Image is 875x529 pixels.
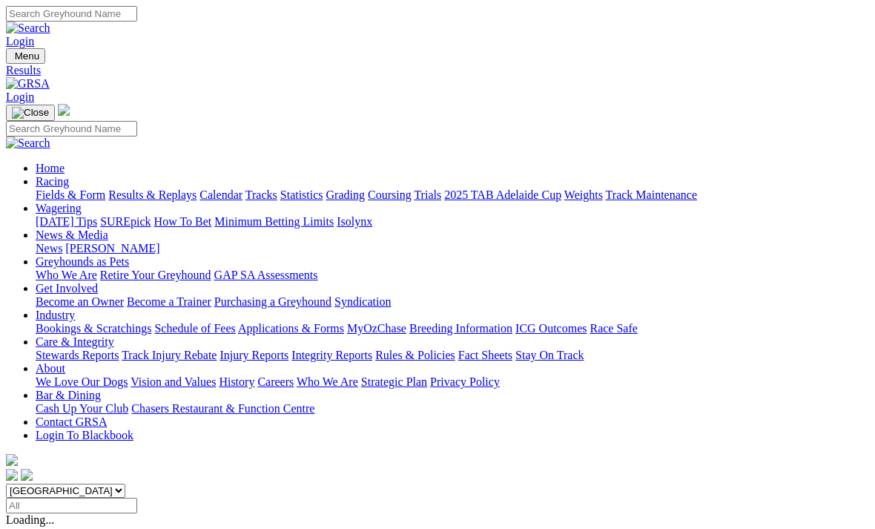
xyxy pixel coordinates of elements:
[36,295,124,308] a: Become an Owner
[131,375,216,388] a: Vision and Values
[6,137,50,150] img: Search
[36,215,869,229] div: Wagering
[36,175,69,188] a: Racing
[458,349,512,361] a: Fact Sheets
[36,255,129,268] a: Greyhounds as Pets
[347,322,406,335] a: MyOzChase
[6,22,50,35] img: Search
[590,322,637,335] a: Race Safe
[326,188,365,201] a: Grading
[36,215,97,228] a: [DATE] Tips
[6,64,869,77] a: Results
[214,269,318,281] a: GAP SA Assessments
[15,50,39,62] span: Menu
[154,215,212,228] a: How To Bet
[515,349,584,361] a: Stay On Track
[100,269,211,281] a: Retire Your Greyhound
[36,269,869,282] div: Greyhounds as Pets
[564,188,603,201] a: Weights
[6,77,50,91] img: GRSA
[368,188,412,201] a: Coursing
[36,242,869,255] div: News & Media
[36,322,151,335] a: Bookings & Scratchings
[36,309,75,321] a: Industry
[444,188,561,201] a: 2025 TAB Adelaide Cup
[409,322,512,335] a: Breeding Information
[6,105,55,121] button: Toggle navigation
[214,215,334,228] a: Minimum Betting Limits
[36,349,119,361] a: Stewards Reports
[6,35,34,47] a: Login
[36,322,869,335] div: Industry
[36,295,869,309] div: Get Involved
[606,188,697,201] a: Track Maintenance
[6,513,54,526] span: Loading...
[6,121,137,137] input: Search
[291,349,372,361] a: Integrity Reports
[36,229,108,241] a: News & Media
[199,188,242,201] a: Calendar
[12,107,49,119] img: Close
[245,188,277,201] a: Tracks
[36,402,869,415] div: Bar & Dining
[238,322,344,335] a: Applications & Forms
[122,349,217,361] a: Track Injury Rebate
[36,282,98,295] a: Get Involved
[36,375,128,388] a: We Love Our Dogs
[515,322,587,335] a: ICG Outcomes
[36,402,128,415] a: Cash Up Your Club
[36,202,82,214] a: Wagering
[6,469,18,481] img: facebook.svg
[36,415,107,428] a: Contact GRSA
[108,188,197,201] a: Results & Replays
[219,349,288,361] a: Injury Reports
[337,215,372,228] a: Isolynx
[36,188,105,201] a: Fields & Form
[36,429,133,441] a: Login To Blackbook
[36,375,869,389] div: About
[131,402,314,415] a: Chasers Restaurant & Function Centre
[36,269,97,281] a: Who We Are
[36,242,62,254] a: News
[334,295,391,308] a: Syndication
[280,188,323,201] a: Statistics
[36,349,869,362] div: Care & Integrity
[36,335,114,348] a: Care & Integrity
[257,375,294,388] a: Careers
[219,375,254,388] a: History
[58,104,70,116] img: logo-grsa-white.png
[6,48,45,64] button: Toggle navigation
[21,469,33,481] img: twitter.svg
[297,375,358,388] a: Who We Are
[375,349,455,361] a: Rules & Policies
[430,375,500,388] a: Privacy Policy
[214,295,331,308] a: Purchasing a Greyhound
[6,6,137,22] input: Search
[127,295,211,308] a: Become a Trainer
[6,454,18,466] img: logo-grsa-white.png
[65,242,159,254] a: [PERSON_NAME]
[6,498,137,513] input: Select date
[414,188,441,201] a: Trials
[36,389,101,401] a: Bar & Dining
[6,91,34,103] a: Login
[36,162,65,174] a: Home
[36,188,869,202] div: Racing
[361,375,427,388] a: Strategic Plan
[36,362,65,375] a: About
[100,215,151,228] a: SUREpick
[154,322,235,335] a: Schedule of Fees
